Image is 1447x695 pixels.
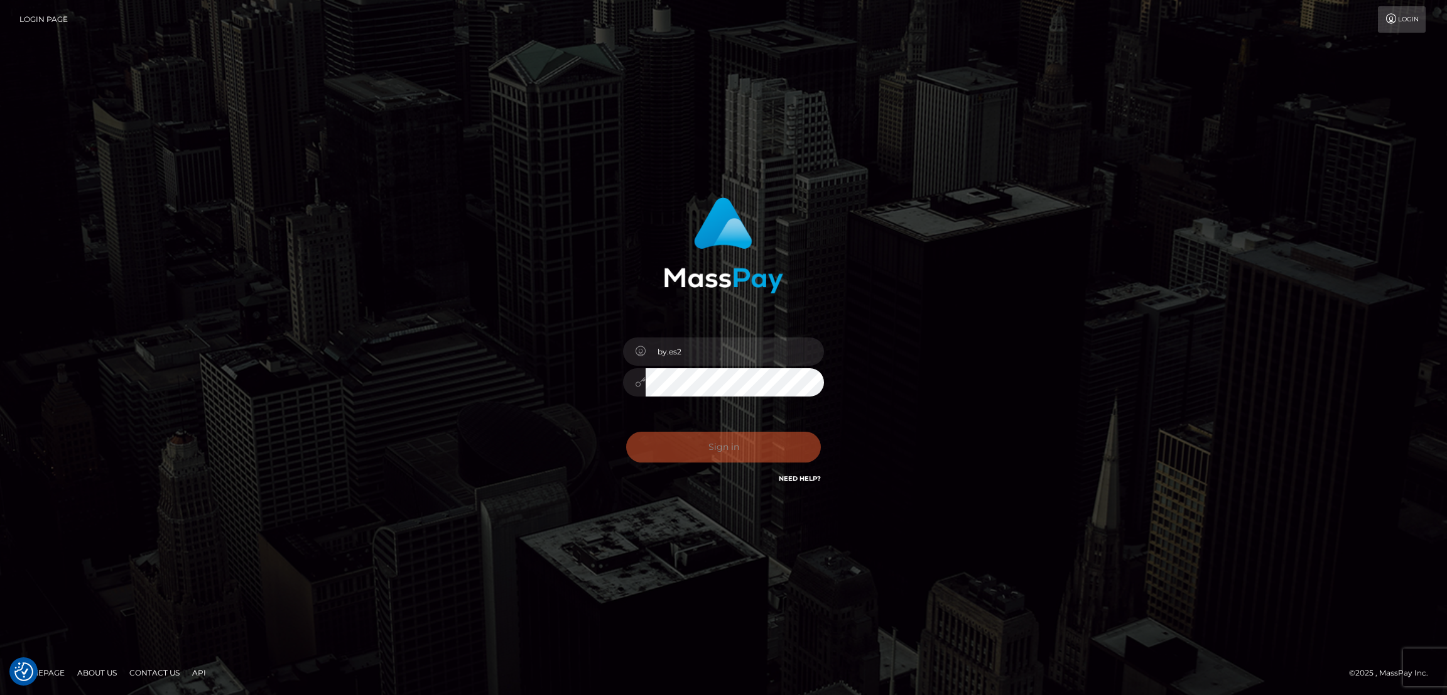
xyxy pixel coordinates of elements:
a: Need Help? [779,474,821,483]
a: Login Page [19,6,68,33]
img: Revisit consent button [14,662,33,681]
a: About Us [72,663,122,682]
a: Homepage [14,663,70,682]
input: Username... [646,337,824,366]
a: Login [1378,6,1426,33]
a: API [187,663,211,682]
div: © 2025 , MassPay Inc. [1349,666,1438,680]
img: MassPay Login [664,197,783,293]
button: Consent Preferences [14,662,33,681]
a: Contact Us [124,663,185,682]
